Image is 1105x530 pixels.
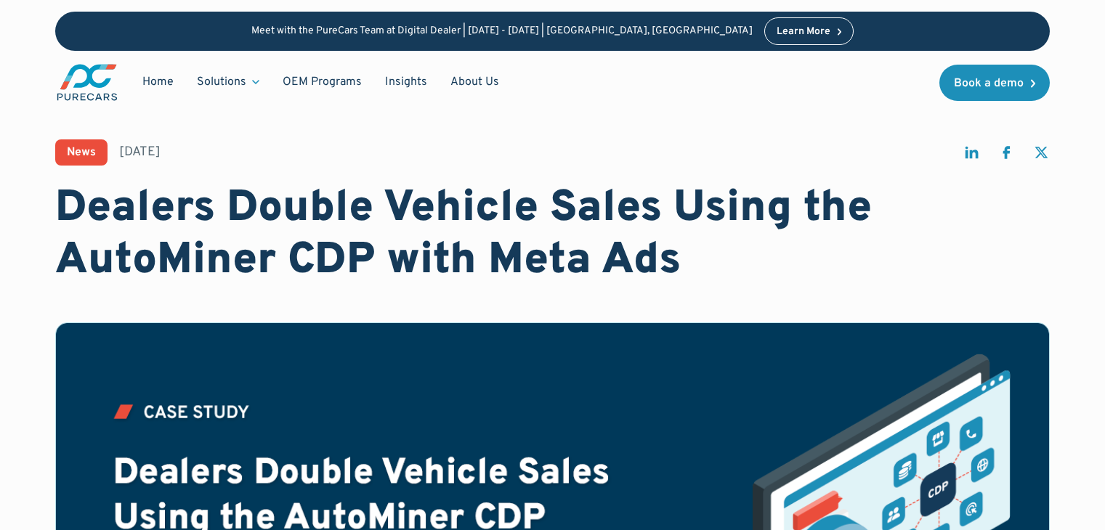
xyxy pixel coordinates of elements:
[185,68,271,96] div: Solutions
[131,68,185,96] a: Home
[939,65,1050,101] a: Book a demo
[439,68,511,96] a: About Us
[764,17,854,45] a: Learn More
[271,68,373,96] a: OEM Programs
[55,62,119,102] a: main
[963,144,980,168] a: share on linkedin
[251,25,753,38] p: Meet with the PureCars Team at Digital Dealer | [DATE] - [DATE] | [GEOGRAPHIC_DATA], [GEOGRAPHIC_...
[119,143,161,161] div: [DATE]
[997,144,1015,168] a: share on facebook
[373,68,439,96] a: Insights
[777,27,830,37] div: Learn More
[55,62,119,102] img: purecars logo
[197,74,246,90] div: Solutions
[67,147,96,158] div: News
[1032,144,1050,168] a: share on twitter
[954,78,1024,89] div: Book a demo
[55,183,1050,288] h1: Dealers Double Vehicle Sales Using the AutoMiner CDP with Meta Ads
